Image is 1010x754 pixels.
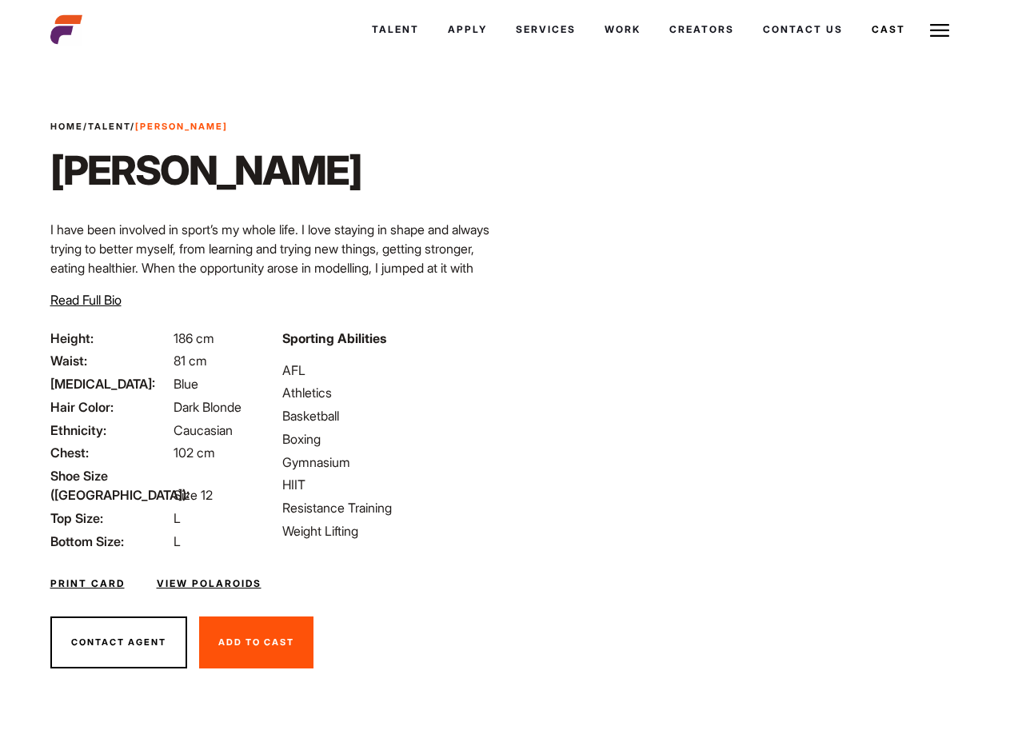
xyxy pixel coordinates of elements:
[50,443,170,462] span: Chest:
[590,8,655,51] a: Work
[282,330,386,346] strong: Sporting Abilities
[50,616,187,669] button: Contact Agent
[174,510,181,526] span: L
[50,397,170,417] span: Hair Color:
[50,146,361,194] h1: [PERSON_NAME]
[157,576,261,591] a: View Polaroids
[174,399,242,415] span: Dark Blonde
[930,21,949,40] img: Burger icon
[174,422,233,438] span: Caucasian
[88,121,130,132] a: Talent
[357,8,433,51] a: Talent
[282,361,495,380] li: AFL
[50,374,170,393] span: [MEDICAL_DATA]:
[282,521,495,541] li: Weight Lifting
[282,429,495,449] li: Boxing
[174,487,213,503] span: Size 12
[50,329,170,348] span: Height:
[174,376,198,392] span: Blue
[50,220,496,373] p: I have been involved in sport’s my whole life. I love staying in shape and always trying to bette...
[282,406,495,425] li: Basketball
[282,475,495,494] li: HIIT
[199,616,313,669] button: Add To Cast
[50,466,170,505] span: Shoe Size ([GEOGRAPHIC_DATA]):
[50,532,170,551] span: Bottom Size:
[174,353,207,369] span: 81 cm
[50,421,170,440] span: Ethnicity:
[50,120,228,134] span: / /
[50,290,122,309] button: Read Full Bio
[282,453,495,472] li: Gymnasium
[501,8,590,51] a: Services
[50,14,82,46] img: cropped-aefm-brand-fav-22-square.png
[50,576,125,591] a: Print Card
[50,351,170,370] span: Waist:
[50,121,83,132] a: Home
[50,292,122,308] span: Read Full Bio
[174,445,215,461] span: 102 cm
[282,383,495,402] li: Athletics
[135,121,228,132] strong: [PERSON_NAME]
[857,8,920,51] a: Cast
[174,330,214,346] span: 186 cm
[174,533,181,549] span: L
[282,498,495,517] li: Resistance Training
[50,509,170,528] span: Top Size:
[749,8,857,51] a: Contact Us
[655,8,749,51] a: Creators
[218,636,294,648] span: Add To Cast
[433,8,501,51] a: Apply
